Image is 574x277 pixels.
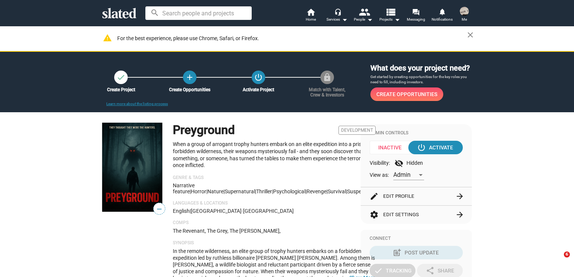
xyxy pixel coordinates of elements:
[466,30,475,39] mat-icon: close
[326,188,328,194] span: |
[256,188,272,194] span: Thriller
[173,227,376,235] p: The Revenant, The Grey, The [PERSON_NAME],
[370,159,463,168] div: Visibility: Hidden
[365,15,374,24] mat-icon: arrow_drop_down
[340,15,349,24] mat-icon: arrow_drop_down
[254,73,263,82] mat-icon: power_settings_new
[154,204,165,214] span: —
[334,8,341,15] mat-icon: headset_mic
[103,33,112,42] mat-icon: warning
[394,246,439,259] div: Post Update
[548,251,566,269] iframe: Intercom live chat
[370,210,379,219] mat-icon: settings
[272,188,273,194] span: |
[408,141,463,154] button: Activate
[326,15,347,24] div: Services
[460,7,469,16] img: P.V. Thomas
[350,8,376,24] button: People
[370,192,379,201] mat-icon: edit
[429,8,455,24] a: Notifications
[455,5,473,25] button: P.V. ThomasMe
[307,188,326,194] span: revenge
[305,188,307,194] span: |
[173,240,376,246] p: Synopsis
[370,246,463,259] button: Post Update
[354,15,373,24] div: People
[393,171,411,178] span: Admin
[207,188,224,194] span: Nature
[438,8,446,15] mat-icon: notifications
[145,6,252,20] input: Search people and projects
[393,248,402,257] mat-icon: post_add
[370,236,463,242] div: Connect
[403,8,429,24] a: Messaging
[374,266,383,275] mat-icon: check
[106,102,168,106] a: Learn more about the listing process
[273,188,305,194] span: psychological
[455,210,464,219] mat-icon: arrow_forward
[165,87,214,92] div: Create Opportunities
[190,208,191,214] span: |
[173,175,376,181] p: Genre & Tags
[426,266,435,275] mat-icon: share
[376,87,437,101] span: Create Opportunities
[306,15,316,24] span: Home
[306,8,315,17] mat-icon: home
[393,15,402,24] mat-icon: arrow_drop_down
[252,71,265,84] button: Activate Project
[117,33,467,44] div: For the best experience, please use Chrome, Safari, or Firefox.
[432,15,453,24] span: Notifications
[173,208,190,214] span: English
[173,182,195,194] span: Narrative feature
[191,188,206,194] span: Horror
[225,188,255,194] span: Supernatural
[102,123,162,212] img: Preyground
[234,87,283,92] div: Activate Project
[394,159,403,168] mat-icon: visibility_off
[347,188,376,194] span: suspenseful
[242,208,243,214] span: ·
[183,71,196,84] a: Create Opportunities
[376,8,403,24] button: Projects
[173,200,376,206] p: Languages & Locations
[173,141,376,169] p: When a group of arrogant trophy hunters embark on an elite expedition into a pristine, forbidden ...
[298,8,324,24] a: Home
[418,141,453,154] div: Activate
[338,126,376,135] span: Development
[417,143,426,152] mat-icon: power_settings_new
[379,15,400,24] span: Projects
[243,208,294,214] span: [GEOGRAPHIC_DATA]
[370,63,472,73] h3: What does your project need?
[385,6,396,17] mat-icon: view_list
[255,188,256,194] span: |
[324,8,350,24] button: Services
[412,8,419,15] mat-icon: forum
[206,188,207,194] span: |
[564,251,570,257] span: 6
[370,87,443,101] a: Create Opportunities
[116,73,125,82] mat-icon: check
[185,73,194,82] mat-icon: add
[173,220,376,226] p: Comps
[455,192,464,201] mat-icon: arrow_forward
[370,187,463,205] button: Edit Profile
[328,188,346,194] span: survival
[173,122,235,138] h1: Preyground
[96,87,146,92] div: Create Project
[224,188,225,194] span: |
[359,6,370,17] mat-icon: people
[370,141,415,154] span: Inactive
[407,15,425,24] span: Messaging
[346,188,347,194] span: |
[190,188,191,194] span: |
[370,74,472,84] p: Get started by creating opportunities for the key roles you need to fill, including investors.
[370,206,463,224] button: Edit Settings
[370,130,463,136] div: Admin Controls
[462,15,467,24] span: Me
[191,208,242,214] span: [GEOGRAPHIC_DATA]
[370,172,389,179] span: View as:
